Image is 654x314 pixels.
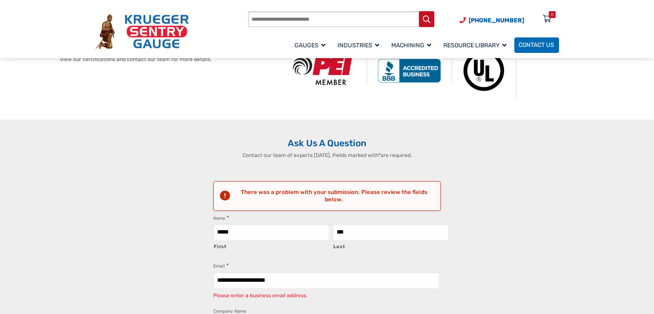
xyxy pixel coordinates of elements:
[338,42,379,49] span: Industries
[387,36,439,54] a: Machining
[333,36,387,54] a: Industries
[333,241,448,250] label: Last
[213,262,229,270] label: Email
[213,292,440,299] div: Please enter a business email address.
[213,214,229,222] legend: Name
[290,36,333,54] a: Gauges
[460,16,524,25] a: Phone Number (920) 434-8860
[551,11,553,18] div: 0
[469,17,524,24] span: [PHONE_NUMBER]
[282,56,367,85] img: PEI Member
[439,36,514,54] a: Resource Library
[95,14,189,49] img: Krueger Sentry Gauge
[60,55,282,63] p: View our certifications and contact our team for more details.
[367,58,452,83] img: BBB
[391,42,431,49] span: Machining
[514,37,559,53] a: Contact Us
[205,151,449,159] p: Contact our team of experts [DATE]. Fields marked with are required.
[295,42,325,49] span: Gauges
[519,42,554,49] span: Contact Us
[95,138,559,149] h2: Ask Us A Question
[234,188,433,203] h2: There was a problem with your submission. Please review the fields below.
[443,42,507,49] span: Resource Library
[214,241,329,250] label: First
[452,42,516,99] img: Underwriters Laboratories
